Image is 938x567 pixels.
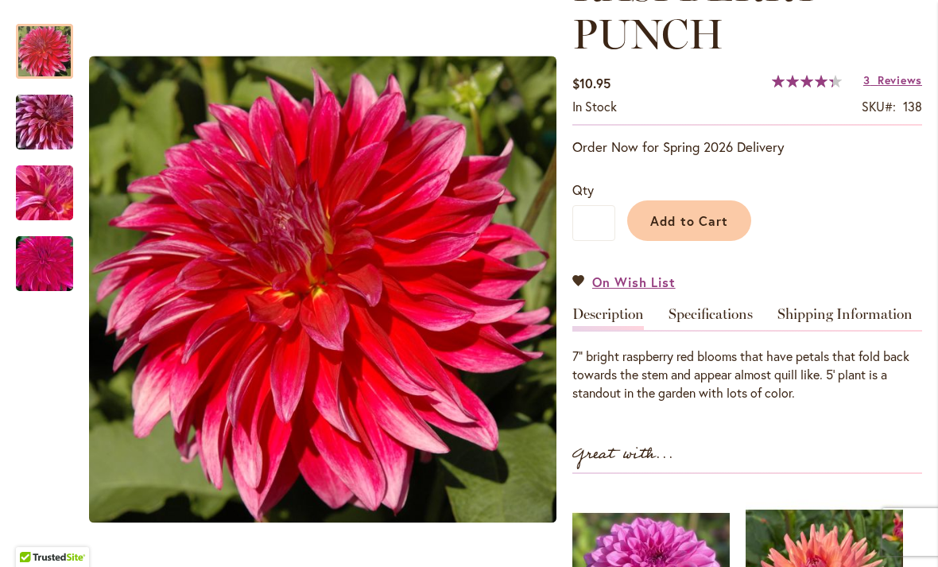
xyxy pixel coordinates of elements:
[572,441,674,468] strong: Great with...
[12,511,56,555] iframe: Launch Accessibility Center
[16,79,89,150] div: RASPBERRY PUNCH
[772,75,842,87] div: 87%
[572,273,676,291] a: On Wish List
[572,98,617,116] div: Availability
[650,212,729,229] span: Add to Cart
[572,348,922,402] div: 7" bright raspberry red blooms that have petals that fold back towards the stem and appear almost...
[16,220,73,291] div: RASPBERRY PUNCH
[16,8,89,79] div: RASPBERRY PUNCH
[89,56,556,522] img: RASPBERRY PUNCH
[777,307,913,330] a: Shipping Information
[572,181,594,198] span: Qty
[592,273,676,291] span: On Wish List
[627,200,751,241] button: Add to Cart
[903,98,922,116] div: 138
[863,72,870,87] span: 3
[572,98,617,115] span: In stock
[572,307,922,402] div: Detailed Product Info
[16,150,89,220] div: RASPBERRY PUNCH
[572,307,644,330] a: Description
[572,75,610,91] span: $10.95
[669,307,753,330] a: Specifications
[878,72,922,87] span: Reviews
[862,98,896,115] strong: SKU
[863,72,922,87] a: 3 Reviews
[572,138,922,157] p: Order Now for Spring 2026 Delivery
